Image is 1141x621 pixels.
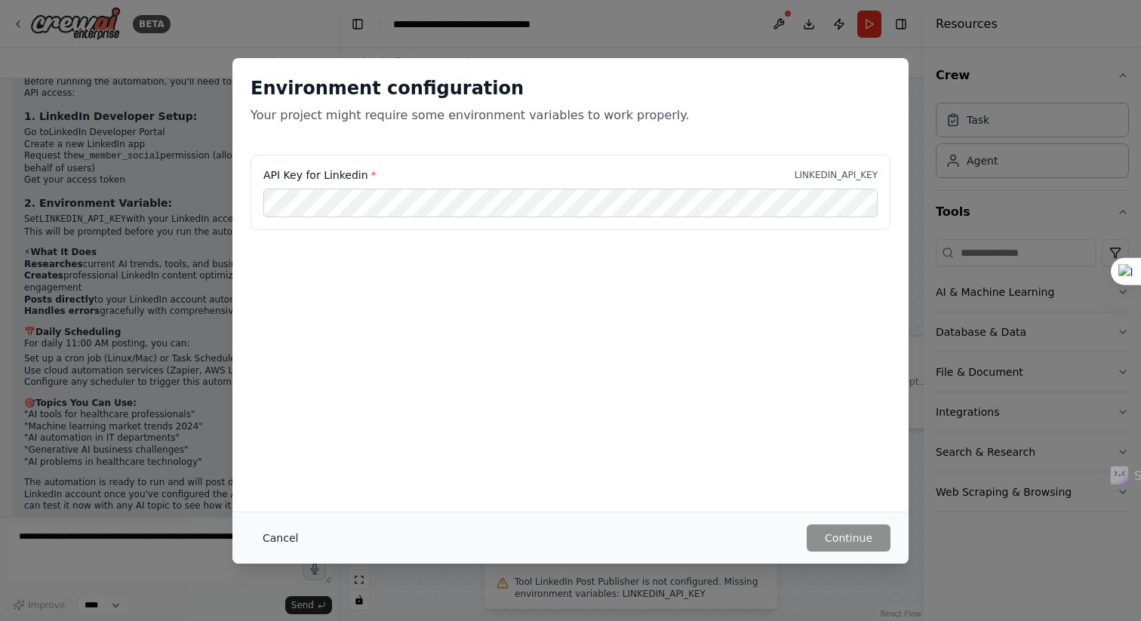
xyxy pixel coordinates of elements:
[251,524,310,552] button: Cancel
[263,168,377,183] label: API Key for Linkedin
[807,524,890,552] button: Continue
[251,106,890,125] p: Your project might require some environment variables to work properly.
[251,76,890,100] h2: Environment configuration
[795,169,878,181] p: LINKEDIN_API_KEY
